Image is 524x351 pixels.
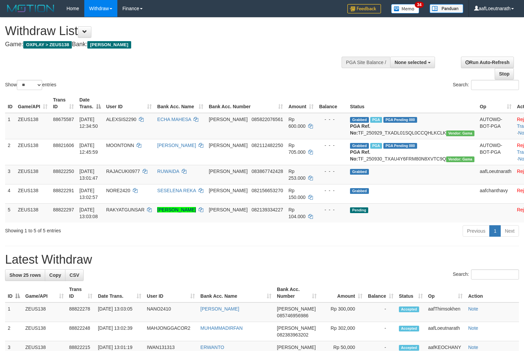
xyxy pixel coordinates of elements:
span: RAJACUKI0977 [106,169,140,174]
span: Show 25 rows [9,272,41,278]
th: User ID: activate to sort column ascending [144,283,198,302]
span: [DATE] 12:34:50 [79,117,98,129]
span: [PERSON_NAME] [209,188,248,193]
td: 88822278 [66,302,95,322]
span: Copy 082139334227 to clipboard [252,207,283,212]
td: ZEUS138 [15,113,50,139]
div: PGA Site Balance / [342,57,390,68]
span: 88675587 [53,117,74,122]
span: Vendor URL: https://trx31.1velocity.biz [446,130,474,136]
td: 4 [5,184,15,203]
span: MOONTONN [106,143,134,148]
a: SESELENA REKA [157,188,196,193]
td: AUTOWD-BOT-PGA [477,139,514,165]
div: - - - [319,187,345,194]
span: Grabbed [350,188,369,194]
span: 88822297 [53,207,74,212]
td: ZEUS138 [15,139,50,165]
td: AUTOWD-BOT-PGA [477,113,514,139]
a: Note [468,345,478,350]
a: Copy [45,269,65,281]
span: Accepted [399,326,419,331]
label: Search: [453,80,519,90]
span: Accepted [399,306,419,312]
span: 88822250 [53,169,74,174]
td: 3 [5,165,15,184]
th: Op: activate to sort column ascending [426,283,466,302]
span: Rp 705.000 [288,143,305,155]
span: Copy 085822076561 to clipboard [252,117,283,122]
td: MAHJONGGACOR2 [144,322,198,341]
a: ECHA MAHESA [157,117,191,122]
td: aafLoeutnarath [426,322,466,341]
a: CSV [65,269,84,281]
span: Copy 085746956986 to clipboard [277,313,308,318]
label: Show entries [5,80,56,90]
td: ZEUS138 [23,302,66,322]
td: 2 [5,322,23,341]
td: Rp 300,000 [319,302,365,322]
td: 5 [5,203,15,223]
a: Next [500,225,519,237]
span: Copy 082156653270 to clipboard [252,188,283,193]
span: PGA Pending [383,143,417,149]
span: Rp 253.000 [288,169,305,181]
span: Copy 083867742428 to clipboard [252,169,283,174]
span: Grabbed [350,143,369,149]
td: - [365,302,396,322]
th: ID: activate to sort column descending [5,283,23,302]
th: Date Trans.: activate to sort column ascending [95,283,144,302]
span: Vendor URL: https://trx31.1velocity.biz [446,156,474,162]
td: [DATE] 13:03:05 [95,302,144,322]
th: Balance: activate to sort column ascending [365,283,396,302]
span: PGA Pending [383,117,417,123]
a: Note [468,325,478,331]
td: Rp 302,000 [319,322,365,341]
h1: Withdraw List [5,24,343,38]
img: Feedback.jpg [347,4,381,13]
th: User ID: activate to sort column ascending [104,94,155,113]
span: [PERSON_NAME] [277,325,316,331]
td: TF_250929_TXADL01SQL0CCQHLKCLK [347,113,477,139]
th: Amount: activate to sort column ascending [319,283,365,302]
td: 88822248 [66,322,95,341]
div: - - - [319,142,345,149]
span: OXPLAY > ZEUS138 [23,41,72,49]
td: [DATE] 13:02:39 [95,322,144,341]
span: RAKYATGUNSAR [106,207,145,212]
span: Rp 150.000 [288,188,305,200]
span: ALEXSIS2290 [106,117,137,122]
th: Bank Acc. Name: activate to sort column ascending [198,283,274,302]
a: Previous [463,225,490,237]
span: Pending [350,207,368,213]
button: None selected [390,57,435,68]
th: Game/API: activate to sort column ascending [15,94,50,113]
span: [DATE] 13:01:47 [79,169,98,181]
span: 34 [415,2,424,8]
td: aafThimsokhen [426,302,466,322]
span: [PERSON_NAME] [209,117,248,122]
span: CSV [69,272,79,278]
span: 88821606 [53,143,74,148]
span: Accepted [399,345,419,351]
th: Trans ID: activate to sort column ascending [66,283,95,302]
span: Rp 104.000 [288,207,305,219]
a: RUWAIDA [157,169,179,174]
a: Stop [495,68,514,80]
span: NORE2420 [106,188,130,193]
td: NANO2410 [144,302,198,322]
span: [PERSON_NAME] [209,207,248,212]
span: [DATE] 13:03:08 [79,207,98,219]
span: Marked by aafpengsreynich [370,117,382,123]
div: - - - [319,206,345,213]
th: Bank Acc. Name: activate to sort column ascending [154,94,206,113]
span: [DATE] 12:45:59 [79,143,98,155]
img: Button%20Memo.svg [391,4,419,13]
span: [DATE] 13:02:57 [79,188,98,200]
th: ID [5,94,15,113]
b: PGA Ref. No: [350,149,370,162]
th: Op: activate to sort column ascending [477,94,514,113]
span: Copy [49,272,61,278]
span: [PERSON_NAME] [87,41,131,49]
td: TF_250930_TXAU4Y6FRM80N8XVTC9Q [347,139,477,165]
